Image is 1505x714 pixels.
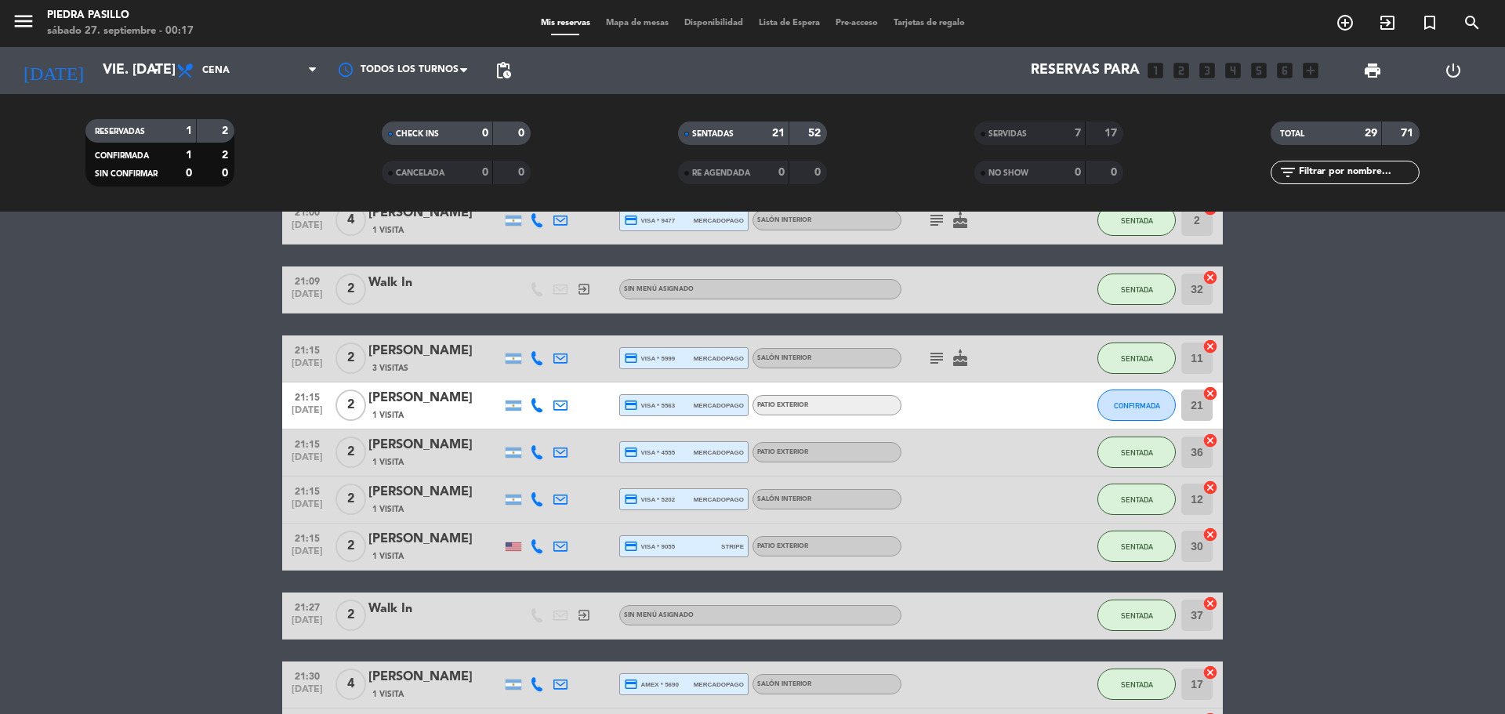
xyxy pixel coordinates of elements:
span: RESERVADAS [95,128,145,136]
i: cancel [1202,527,1218,542]
i: search [1463,13,1481,32]
span: 2 [335,484,366,515]
i: credit_card [624,213,638,227]
strong: 21 [772,128,785,139]
i: cancel [1202,270,1218,285]
span: 21:15 [288,435,327,453]
i: turned_in_not [1420,13,1439,32]
span: Mapa de mesas [598,19,676,27]
span: [DATE] [288,499,327,517]
span: SENTADA [1121,611,1153,620]
i: credit_card [624,351,638,365]
i: looks_5 [1249,60,1269,81]
i: add_circle_outline [1336,13,1354,32]
div: [PERSON_NAME] [368,203,502,223]
span: mercadopago [694,400,744,411]
span: [DATE] [288,684,327,702]
span: amex * 5690 [624,677,679,691]
span: mercadopago [694,353,744,364]
i: credit_card [624,539,638,553]
strong: 2 [222,150,231,161]
button: SENTADA [1097,531,1176,562]
span: mercadopago [694,680,744,690]
strong: 0 [482,128,488,139]
i: cancel [1202,339,1218,354]
span: [DATE] [288,358,327,376]
span: Lista de Espera [751,19,828,27]
span: RE AGENDADA [692,169,750,177]
span: 21:30 [288,667,327,685]
span: 21:15 [288,388,327,406]
span: Salón Interior [757,355,811,361]
span: SIN CONFIRMAR [95,170,158,178]
span: Disponibilidad [676,19,751,27]
span: 1 Visita [372,550,404,563]
strong: 52 [808,128,824,139]
i: cancel [1202,433,1218,448]
strong: 0 [518,128,528,139]
span: Reservas para [1031,63,1140,78]
span: 2 [335,531,366,562]
span: 21:09 [288,272,327,290]
div: [PERSON_NAME] [368,482,502,502]
strong: 1 [186,125,192,136]
strong: 1 [186,150,192,161]
button: SENTADA [1097,600,1176,631]
span: SENTADA [1121,354,1153,363]
span: Salón Interior [757,681,811,687]
i: cancel [1202,665,1218,680]
i: credit_card [624,677,638,691]
span: Sin menú asignado [624,612,694,618]
button: CONFIRMADA [1097,390,1176,421]
span: [DATE] [288,546,327,564]
div: [PERSON_NAME] [368,341,502,361]
span: Tarjetas de regalo [886,19,973,27]
div: [PERSON_NAME] [368,435,502,455]
button: SENTADA [1097,484,1176,515]
i: looks_4 [1223,60,1243,81]
span: Sin menú asignado [624,286,694,292]
span: 1 Visita [372,409,404,422]
span: visa * 5999 [624,351,675,365]
div: Walk In [368,599,502,619]
i: add_box [1300,60,1321,81]
i: [DATE] [12,53,95,88]
span: [DATE] [288,615,327,633]
i: power_settings_new [1444,61,1463,80]
button: menu [12,9,35,38]
strong: 71 [1401,128,1416,139]
span: 4 [335,669,366,700]
span: 21:15 [288,529,327,547]
span: print [1363,61,1382,80]
i: arrow_drop_down [146,61,165,80]
i: looks_two [1171,60,1191,81]
div: Walk In [368,273,502,293]
strong: 0 [1075,167,1081,178]
span: Patio Exterior [757,449,808,455]
button: SENTADA [1097,205,1176,236]
span: Cena [202,65,230,76]
i: cake [951,349,970,368]
div: sábado 27. septiembre - 00:17 [47,24,194,39]
span: [DATE] [288,220,327,238]
span: SENTADA [1121,542,1153,551]
div: Piedra Pasillo [47,8,194,24]
span: 2 [335,390,366,421]
strong: 0 [222,168,231,179]
strong: 7 [1075,128,1081,139]
span: CANCELADA [396,169,444,177]
span: visa * 9477 [624,213,675,227]
span: SENTADA [1121,216,1153,225]
strong: 0 [1111,167,1120,178]
span: Patio Exterior [757,543,808,549]
span: 21:15 [288,482,327,500]
span: SENTADAS [692,130,734,138]
span: 1 Visita [372,456,404,469]
span: pending_actions [494,61,513,80]
div: [PERSON_NAME] [368,388,502,408]
span: SENTADA [1121,680,1153,689]
span: mercadopago [694,448,744,458]
button: SENTADA [1097,274,1176,305]
span: stripe [721,542,744,552]
span: 2 [335,343,366,374]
